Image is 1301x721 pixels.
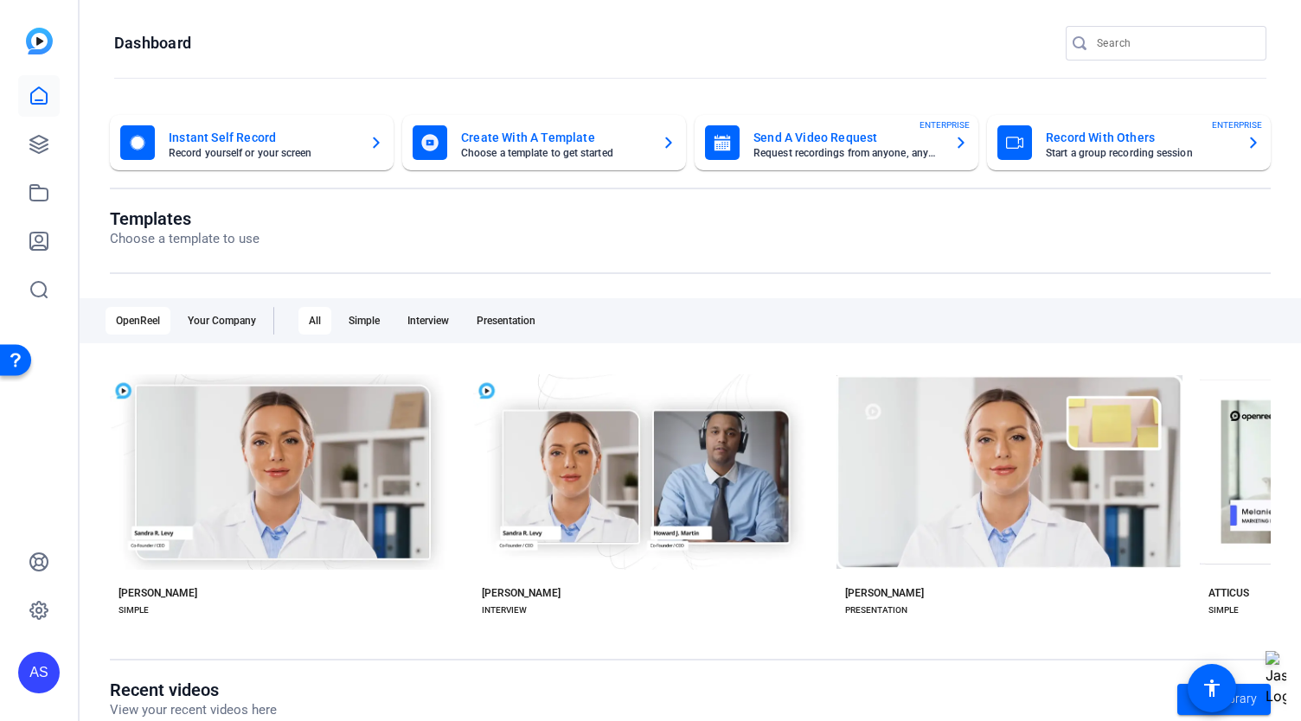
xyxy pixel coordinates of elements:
mat-card-title: Record With Others [1046,127,1233,148]
div: Presentation [466,307,546,335]
div: All [298,307,331,335]
button: Instant Self RecordRecord yourself or your screen [110,115,394,170]
p: View your recent videos here [110,700,277,720]
button: Record With OthersStart a group recording sessionENTERPRISE [987,115,1271,170]
div: PRESENTATION [845,603,907,617]
mat-card-title: Send A Video Request [753,127,940,148]
mat-card-subtitle: Record yourself or your screen [169,148,356,158]
div: OpenReel [106,307,170,335]
mat-card-title: Instant Self Record [169,127,356,148]
div: [PERSON_NAME] [482,586,561,600]
span: ENTERPRISE [920,118,970,131]
h1: Recent videos [110,680,277,700]
div: SIMPLE [119,603,149,617]
div: Simple [338,307,390,335]
p: Choose a template to use [110,229,260,249]
mat-card-subtitle: Request recordings from anyone, anywhere [753,148,940,158]
a: Go to library [1177,684,1271,715]
div: [PERSON_NAME] [845,586,924,600]
input: Search [1097,33,1253,54]
div: AS [18,652,60,693]
div: Your Company [177,307,266,335]
mat-card-subtitle: Choose a template to get started [461,148,648,158]
div: INTERVIEW [482,603,527,617]
button: Send A Video RequestRequest recordings from anyone, anywhereENTERPRISE [695,115,978,170]
div: SIMPLE [1208,603,1239,617]
h1: Dashboard [114,33,191,54]
div: Interview [397,307,459,335]
h1: Templates [110,208,260,229]
div: [PERSON_NAME] [119,586,197,600]
button: Create With A TemplateChoose a template to get started [402,115,686,170]
div: ATTICUS [1208,586,1249,600]
mat-icon: accessibility [1202,678,1222,699]
mat-card-subtitle: Start a group recording session [1046,148,1233,158]
span: ENTERPRISE [1212,118,1262,131]
mat-card-title: Create With A Template [461,127,648,148]
img: blue-gradient.svg [26,28,53,54]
